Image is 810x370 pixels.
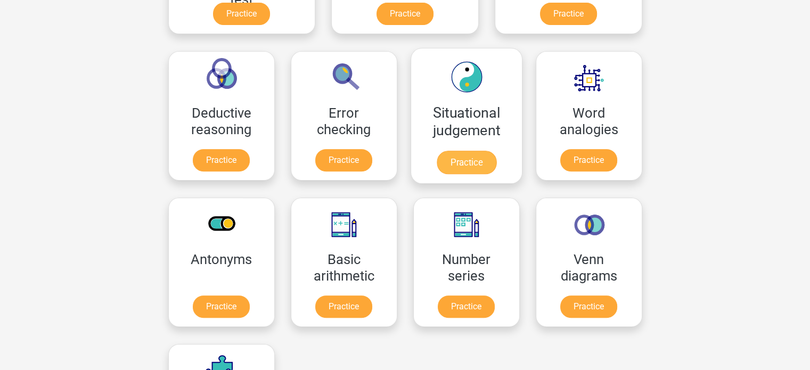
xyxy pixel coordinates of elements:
[193,149,250,171] a: Practice
[560,149,617,171] a: Practice
[193,295,250,318] a: Practice
[438,295,495,318] a: Practice
[377,3,433,25] a: Practice
[315,295,372,318] a: Practice
[315,149,372,171] a: Practice
[213,3,270,25] a: Practice
[540,3,597,25] a: Practice
[436,151,496,174] a: Practice
[560,295,617,318] a: Practice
